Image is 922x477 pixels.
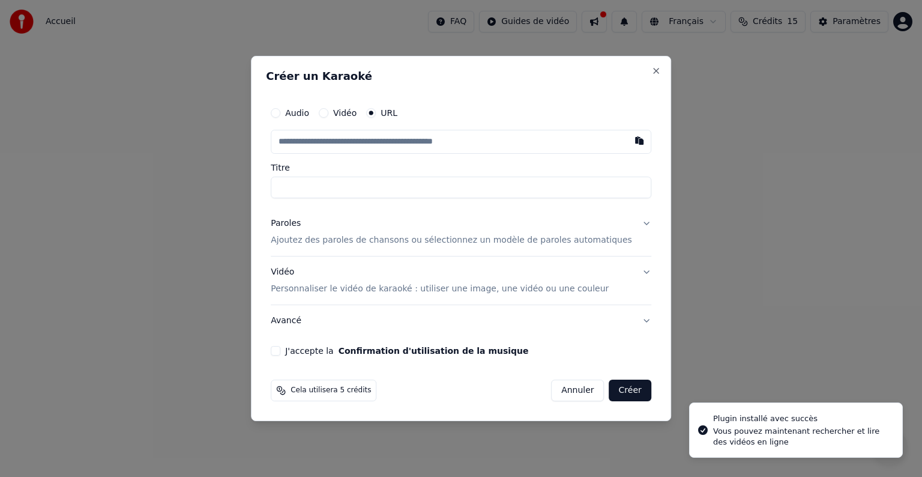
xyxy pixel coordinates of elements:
[291,386,371,395] span: Cela utilisera 5 crédits
[271,234,632,246] p: Ajoutez des paroles de chansons ou sélectionnez un modèle de paroles automatiques
[271,217,301,229] div: Paroles
[609,380,651,401] button: Créer
[285,347,528,355] label: J'accepte la
[285,109,309,117] label: Audio
[271,305,651,336] button: Avancé
[271,257,651,305] button: VidéoPersonnaliser le vidéo de karaoké : utiliser une image, une vidéo ou une couleur
[271,266,609,295] div: Vidéo
[381,109,397,117] label: URL
[333,109,357,117] label: Vidéo
[266,71,656,82] h2: Créer un Karaoké
[271,283,609,295] p: Personnaliser le vidéo de karaoké : utiliser une image, une vidéo ou une couleur
[551,380,604,401] button: Annuler
[271,163,651,172] label: Titre
[339,347,529,355] button: J'accepte la
[271,208,651,256] button: ParolesAjoutez des paroles de chansons ou sélectionnez un modèle de paroles automatiques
